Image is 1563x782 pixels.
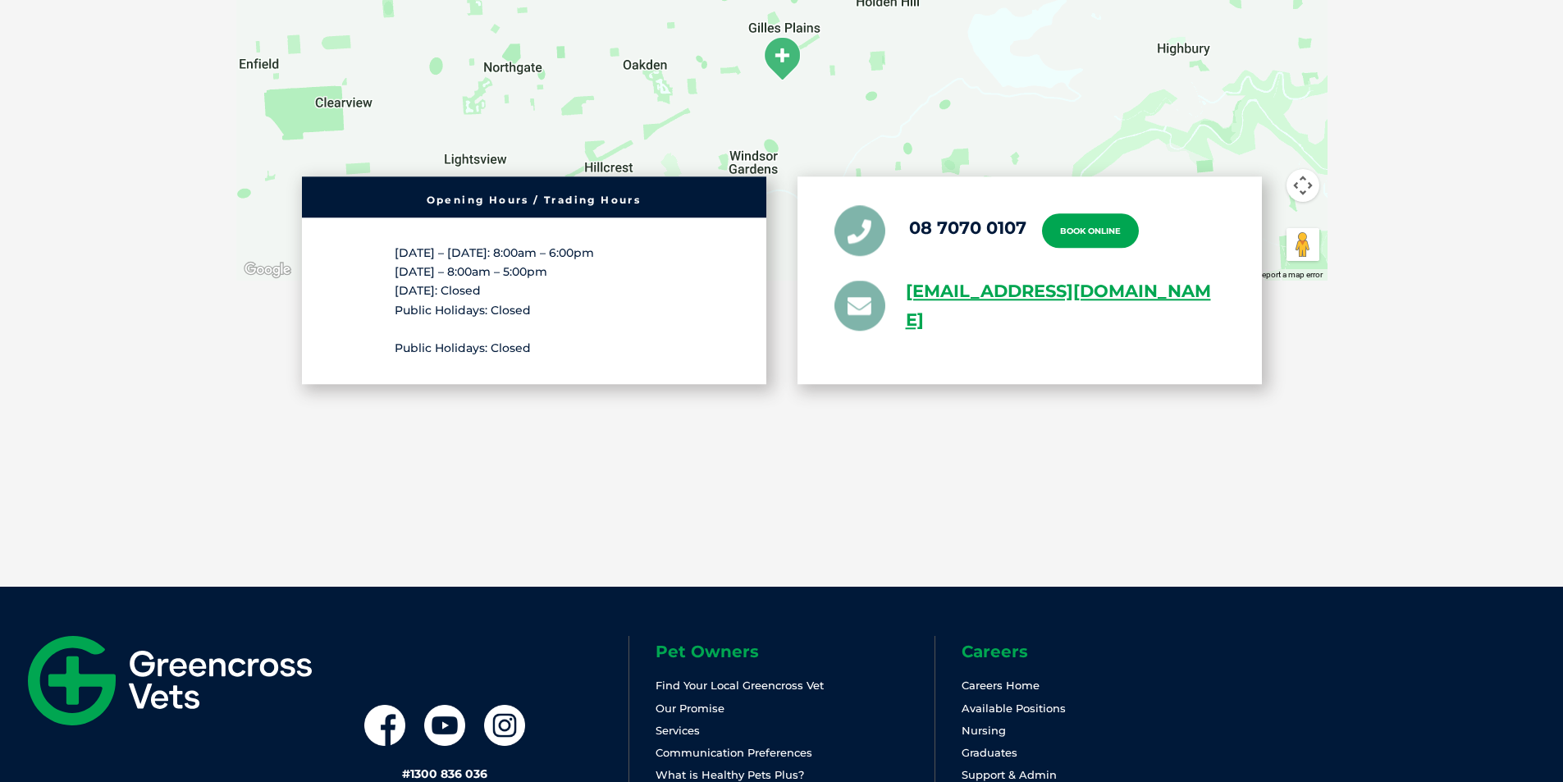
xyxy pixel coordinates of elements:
a: [EMAIL_ADDRESS][DOMAIN_NAME] [906,277,1225,335]
a: What is Healthy Pets Plus? [656,768,804,781]
p: Public Holidays: Closed [395,339,674,358]
a: Nursing [962,724,1006,737]
a: 08 7070 0107 [909,217,1026,238]
h6: Opening Hours / Trading Hours [310,195,758,205]
a: Careers Home [962,679,1040,692]
a: Graduates [962,746,1017,759]
a: Available Positions [962,702,1066,715]
a: Services [656,724,700,737]
h6: Careers [962,643,1241,660]
button: Map camera controls [1287,169,1319,202]
a: Find Your Local Greencross Vet [656,679,824,692]
a: Communication Preferences [656,746,812,759]
span: # [402,766,410,781]
h6: Pet Owners [656,643,935,660]
a: Book Online [1042,213,1139,248]
a: Our Promise [656,702,724,715]
p: [DATE] – [DATE]: 8:00am – 6:00pm [DATE] – 8:00am – 5:00pm [DATE]: Closed Public Holidays: Closed [395,244,674,320]
a: Support & Admin [962,768,1057,781]
a: #1300 836 036 [402,766,487,781]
